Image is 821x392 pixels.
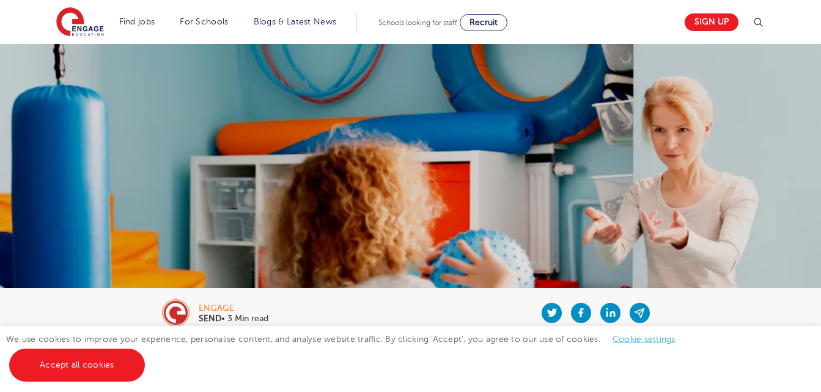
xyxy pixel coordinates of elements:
[613,335,676,344] a: Cookie settings
[378,18,457,27] span: Schools looking for staff
[199,314,268,323] p: • 3 Min read
[6,335,688,369] span: We use cookies to improve your experience, personalise content, and analyse website traffic. By c...
[469,18,498,27] span: Recruit
[119,17,155,26] a: Find jobs
[199,304,268,313] div: engage
[460,14,507,31] a: Recruit
[56,7,104,38] img: Engage Education
[254,17,337,26] a: Blogs & Latest News
[685,13,738,31] a: Sign up
[9,349,145,382] a: Accept all cookies
[199,314,221,323] b: SEND
[180,17,228,26] a: For Schools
